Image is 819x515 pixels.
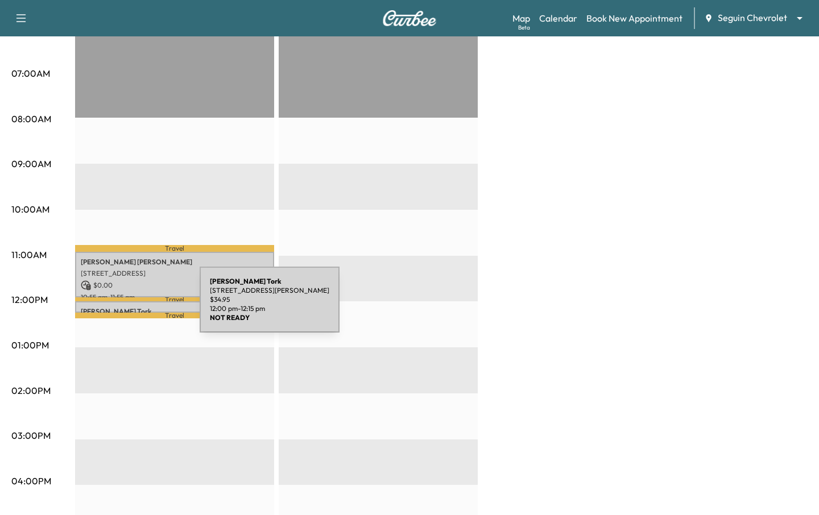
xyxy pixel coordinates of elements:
p: Travel [75,297,274,301]
p: 08:00AM [11,112,51,126]
a: Calendar [539,11,577,25]
b: [PERSON_NAME] Tork [210,277,282,285]
p: Travel [75,313,274,318]
p: Travel [75,245,274,252]
b: NOT READY [210,313,250,322]
p: 12:00 pm - 12:15 pm [210,304,329,313]
span: Seguin Chevrolet [718,11,787,24]
p: $ 34.95 [210,295,329,304]
a: Book New Appointment [586,11,682,25]
p: [STREET_ADDRESS] [81,269,268,278]
p: 09:00AM [11,157,51,171]
p: 10:00AM [11,202,49,216]
p: 04:00PM [11,474,51,488]
p: 03:00PM [11,429,51,442]
p: [STREET_ADDRESS][PERSON_NAME] [210,286,329,295]
p: 02:00PM [11,384,51,397]
p: 12:00PM [11,293,48,306]
p: 11:00AM [11,248,47,261]
p: [PERSON_NAME] [PERSON_NAME] [81,257,268,267]
p: $ 0.00 [81,280,268,290]
p: [PERSON_NAME] Tork [81,307,268,316]
p: 01:00PM [11,338,49,352]
img: Curbee Logo [382,10,437,26]
p: 10:55 am - 11:55 am [81,293,268,302]
a: MapBeta [512,11,530,25]
div: Beta [518,23,530,32]
p: 07:00AM [11,67,50,80]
